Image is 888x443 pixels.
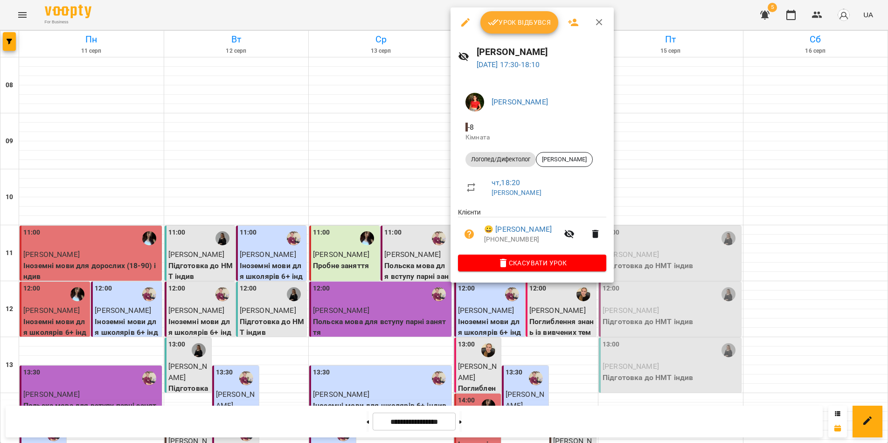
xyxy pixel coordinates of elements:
[458,208,606,254] ul: Клієнти
[492,178,520,187] a: чт , 18:20
[488,17,551,28] span: Урок відбувся
[458,255,606,271] button: Скасувати Урок
[484,235,558,244] p: [PHONE_NUMBER]
[465,257,599,269] span: Скасувати Урок
[484,224,552,235] a: 😀 [PERSON_NAME]
[480,11,559,34] button: Урок відбувся
[536,155,592,164] span: [PERSON_NAME]
[477,45,607,59] h6: [PERSON_NAME]
[458,223,480,245] button: Візит ще не сплачено. Додати оплату?
[465,93,484,111] img: 77c6f56e580d467576edc22aa4960cfd.jpg
[465,133,599,142] p: Кімната
[492,189,541,196] a: [PERSON_NAME]
[492,97,548,106] a: [PERSON_NAME]
[477,60,540,69] a: [DATE] 17:30-18:10
[536,152,593,167] div: [PERSON_NAME]
[465,155,536,164] span: Логопед/Дифектолог
[465,123,476,132] span: - 8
